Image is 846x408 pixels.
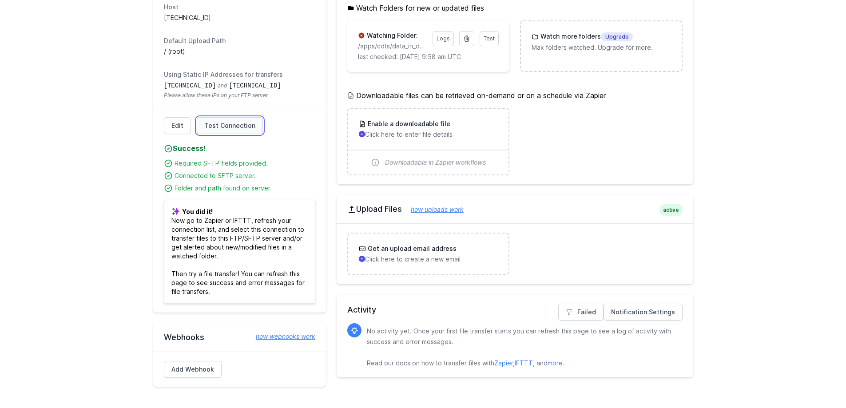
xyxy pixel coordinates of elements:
[347,304,683,316] h2: Activity
[229,82,281,89] code: [TECHNICAL_ID]
[548,359,563,367] a: more
[348,109,508,174] a: Enable a downloadable file Click here to enter file details Downloadable in Zapier workflows
[218,82,227,89] span: and
[164,117,191,134] a: Edit
[164,3,315,12] dt: Host
[366,119,450,128] h3: Enable a downloadable file
[659,204,683,216] span: active
[558,304,604,321] a: Failed
[347,90,683,101] h5: Downloadable files can be retrieved on-demand or on a schedule via Zapier
[480,31,499,46] a: Test
[164,200,315,304] p: Now go to Zapier or IFTTT, refresh your connection list, and select this connection to transfer f...
[164,361,222,378] a: Add Webhook
[175,171,315,180] div: Connected to SFTP server.
[164,82,216,89] code: [TECHNICAL_ID]
[164,143,315,154] h4: Success!
[366,244,457,253] h3: Get an upload email address
[515,359,533,367] a: IFTTT
[348,234,508,274] a: Get an upload email address Click here to create a new email
[358,42,427,51] p: /apps/cdts/data_in_datapower/get/GQYSGT1/
[175,184,315,193] div: Folder and path found on server.
[521,21,681,63] a: Watch more foldersUpgrade Max folders watched. Upgrade for more.
[604,304,683,321] a: Notification Settings
[484,35,495,42] span: Test
[182,208,213,215] b: You did it!
[494,359,513,367] a: Zapier
[247,332,315,341] a: how webhooks work
[539,32,633,41] h3: Watch more folders
[164,70,315,79] dt: Using Static IP Addresses for transfers
[164,47,315,56] dd: / (root)
[359,255,498,264] p: Click here to create a new email
[433,31,454,46] a: Logs
[358,52,499,61] p: last checked: [DATE] 9:58 am UTC
[359,130,498,139] p: Click here to enter file details
[347,204,683,214] h2: Upload Files
[601,32,633,41] span: Upgrade
[197,117,263,134] a: Test Connection
[175,159,315,168] div: Required SFTP fields provided.
[802,364,835,397] iframe: Drift Widget Chat Controller
[204,121,255,130] span: Test Connection
[532,43,671,52] p: Max folders watched. Upgrade for more.
[164,36,315,45] dt: Default Upload Path
[385,158,486,167] span: Downloadable in Zapier workflows
[164,92,315,99] span: Please allow these IPs on your FTP server
[365,31,418,40] h3: Watching Folder:
[347,3,683,13] h5: Watch Folders for new or updated files
[367,326,675,368] p: No activity yet. Once your first file transfer starts you can refresh this page to see a log of a...
[164,13,315,22] dd: [TECHNICAL_ID]
[402,206,464,213] a: how uploads work
[164,332,315,343] h2: Webhooks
